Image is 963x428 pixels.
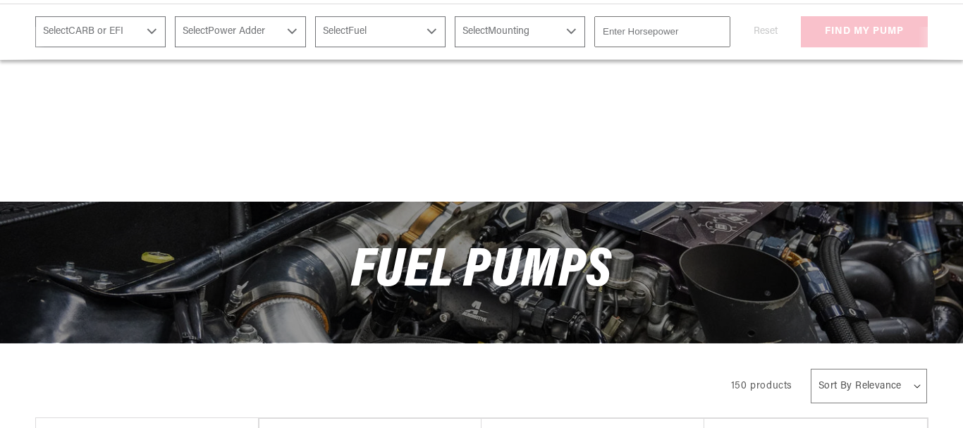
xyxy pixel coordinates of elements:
select: CARB or EFI [35,16,166,47]
input: Enter Horsepower [594,16,730,47]
select: Fuel [315,16,446,47]
span: 150 products [731,381,792,391]
span: Fuel Pumps [351,244,612,300]
select: Mounting [455,16,585,47]
select: Power Adder [175,16,305,47]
